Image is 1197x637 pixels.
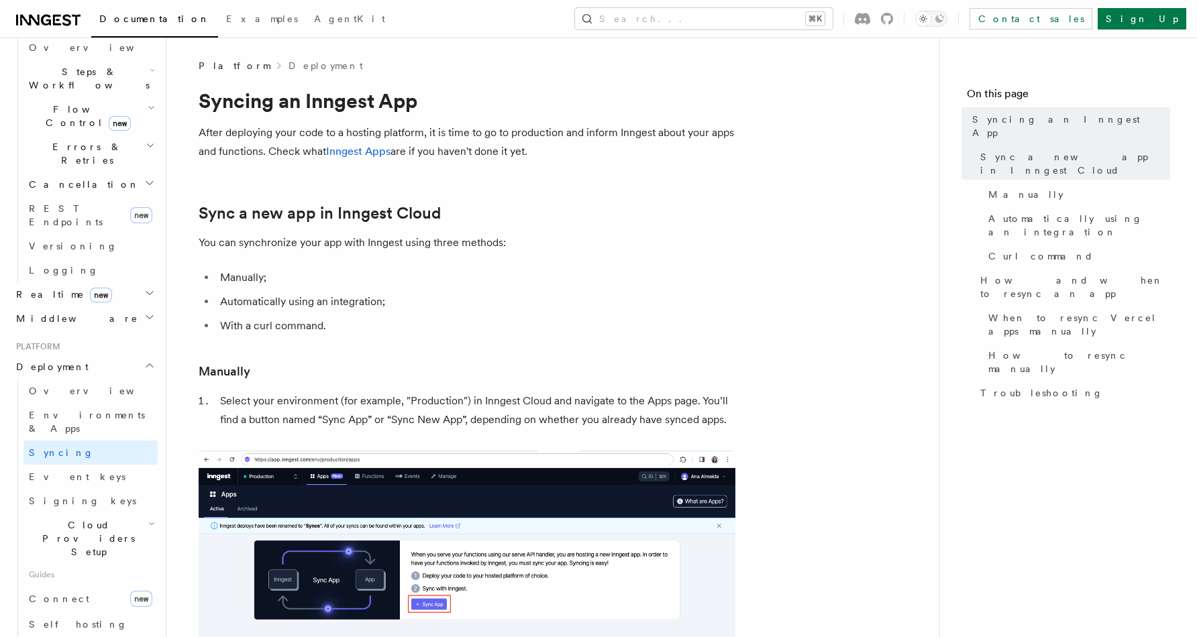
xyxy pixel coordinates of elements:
a: Overview [23,379,158,403]
span: Syncing [29,447,94,458]
a: Manually [199,362,250,381]
a: Logging [23,258,158,282]
a: Syncing [23,441,158,465]
button: Realtimenew [11,282,158,306]
button: Flow Controlnew [23,97,158,135]
span: Troubleshooting [980,386,1103,400]
span: Signing keys [29,496,136,506]
span: Deployment [11,360,89,373]
span: Overview [29,42,167,53]
span: Event keys [29,471,125,482]
span: Environments & Apps [29,410,145,434]
span: Errors & Retries [23,140,146,167]
a: Sync a new app in Inngest Cloud [199,204,441,223]
button: Middleware [11,306,158,331]
p: You can synchronize your app with Inngest using three methods: [199,233,735,252]
span: Documentation [99,13,210,24]
span: Guides [23,564,158,585]
span: Cancellation [23,178,140,191]
button: Toggle dark mode [915,11,947,27]
span: Flow Control [23,103,148,129]
span: Platform [11,341,60,352]
span: new [90,288,112,302]
span: new [109,116,131,131]
a: Syncing an Inngest App [967,107,1170,145]
a: REST Endpointsnew [23,196,158,234]
span: Connect [29,593,89,604]
span: Syncing an Inngest App [972,113,1170,139]
span: Sync a new app in Inngest Cloud [980,150,1170,177]
span: Self hosting [29,619,127,630]
a: Versioning [23,234,158,258]
div: Deployment [11,379,158,636]
p: After deploying your code to a hosting platform, it is time to go to production and inform Innges... [199,123,735,161]
button: Steps & Workflows [23,60,158,97]
a: Contact sales [970,8,1092,30]
span: Cloud Providers Setup [23,518,148,559]
button: Search...⌘K [575,8,833,30]
button: Cloud Providers Setup [23,513,158,564]
li: Manually; [216,268,735,287]
a: Examples [218,4,306,36]
li: Select your environment (for example, "Production") in Inngest Cloud and navigate to the Apps pag... [216,392,735,429]
span: Steps & Workflows [23,65,150,92]
span: When to resync Vercel apps manually [988,311,1170,338]
a: Manually [983,182,1170,207]
span: Realtime [11,288,112,301]
span: Versioning [29,241,117,251]
button: Errors & Retries [23,135,158,172]
a: Curl command [983,244,1170,268]
a: Overview [23,36,158,60]
span: Overview [29,386,167,396]
kbd: ⌘K [806,12,825,25]
span: Middleware [11,312,138,325]
a: Troubleshooting [975,381,1170,405]
h4: On this page [967,86,1170,107]
span: How and when to resync an app [980,274,1170,300]
span: REST Endpoints [29,203,103,227]
a: Sign Up [1098,8,1186,30]
span: Curl command [988,249,1094,263]
button: Deployment [11,355,158,379]
span: new [130,207,152,223]
a: Connectnew [23,585,158,612]
span: Platform [199,59,270,72]
span: Manually [988,188,1063,201]
a: Automatically using an integration [983,207,1170,244]
span: Logging [29,265,99,276]
button: Cancellation [23,172,158,196]
a: Inngest Apps [326,145,391,158]
li: With a curl command. [216,316,735,335]
span: new [130,591,152,607]
span: Examples [226,13,298,24]
a: Deployment [289,59,363,72]
h1: Syncing an Inngest App [199,89,735,113]
a: Event keys [23,465,158,489]
span: AgentKit [314,13,385,24]
a: AgentKit [306,4,393,36]
a: When to resync Vercel apps manually [983,306,1170,343]
a: How to resync manually [983,343,1170,381]
a: Self hosting [23,612,158,636]
span: Automatically using an integration [988,212,1170,239]
a: How and when to resync an app [975,268,1170,306]
div: Inngest Functions [11,36,158,282]
a: Sync a new app in Inngest Cloud [975,145,1170,182]
span: How to resync manually [988,349,1170,375]
li: Automatically using an integration; [216,292,735,311]
a: Environments & Apps [23,403,158,441]
a: Documentation [91,4,218,38]
a: Signing keys [23,489,158,513]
